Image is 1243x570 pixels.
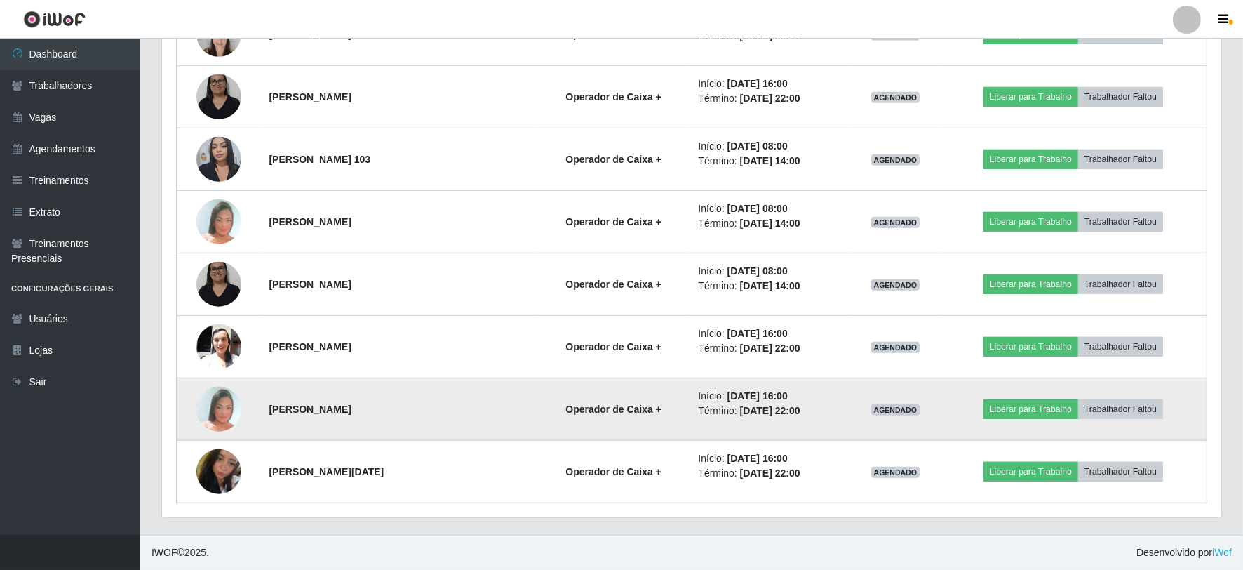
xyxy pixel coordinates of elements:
strong: [PERSON_NAME] [269,404,351,415]
li: Término: [698,154,842,168]
time: [DATE] 14:00 [740,280,800,291]
li: Término: [698,279,842,293]
time: [DATE] 14:00 [740,218,800,229]
button: Liberar para Trabalho [983,462,1078,482]
strong: Operador de Caixa + [565,279,661,290]
strong: [PERSON_NAME][DATE] [269,466,384,477]
li: Início: [698,389,842,404]
button: Liberar para Trabalho [983,274,1078,294]
time: [DATE] 22:00 [740,468,800,479]
strong: Operador de Caixa + [565,466,661,477]
button: Trabalhador Faltou [1078,274,1163,294]
time: [DATE] 16:00 [727,453,788,464]
a: iWof [1212,547,1232,558]
time: [DATE] 16:00 [727,390,788,402]
img: 1756729068412.jpeg [196,67,241,126]
li: Término: [698,216,842,231]
button: Liberar para Trabalho [983,212,1078,232]
img: 1699378278250.jpeg [196,317,241,376]
button: Liberar para Trabalho [983,87,1078,107]
li: Início: [698,326,842,341]
img: 1756729068412.jpeg [196,254,241,314]
img: 1737214491896.jpeg [196,376,241,442]
li: Início: [698,264,842,279]
strong: [PERSON_NAME] [269,216,351,227]
strong: [PERSON_NAME] [269,91,351,102]
time: [DATE] 08:00 [727,203,788,214]
li: Término: [698,404,842,418]
img: 1737905263534.jpeg [196,442,241,501]
button: Trabalhador Faltou [1078,399,1163,419]
li: Início: [698,139,842,154]
strong: Operador de Caixa + [565,91,661,102]
button: Trabalhador Faltou [1078,337,1163,357]
strong: [PERSON_NAME] 103 [269,154,370,165]
time: [DATE] 08:00 [727,140,788,152]
strong: Operador de Caixa + [565,216,661,227]
li: Início: [698,77,842,91]
li: Término: [698,466,842,481]
span: IWOF [152,547,177,558]
li: Início: [698,201,842,216]
button: Liberar para Trabalho [983,337,1078,357]
time: [DATE] 22:00 [740,93,800,104]
button: Trabalhador Faltou [1078,150,1163,169]
img: CoreUI Logo [23,11,86,28]
span: AGENDADO [871,217,920,228]
strong: [PERSON_NAME] [269,29,351,40]
time: [DATE] 14:00 [740,155,800,166]
time: [DATE] 08:00 [727,265,788,277]
strong: Operador de Caixa + [565,29,661,40]
li: Início: [698,451,842,466]
span: AGENDADO [871,92,920,103]
span: AGENDADO [871,279,920,291]
span: © 2025 . [152,545,209,560]
strong: Operador de Caixa + [565,404,661,415]
strong: [PERSON_NAME] [269,279,351,290]
span: AGENDADO [871,342,920,353]
button: Trabalhador Faltou [1078,212,1163,232]
strong: Operador de Caixa + [565,154,661,165]
button: Liberar para Trabalho [983,399,1078,419]
time: [DATE] 16:00 [727,328,788,339]
button: Trabalhador Faltou [1078,462,1163,482]
button: Trabalhador Faltou [1078,87,1163,107]
strong: Operador de Caixa + [565,341,661,352]
span: AGENDADO [871,404,920,416]
span: Desenvolvido por [1136,545,1232,560]
li: Término: [698,91,842,106]
time: [DATE] 16:00 [727,78,788,89]
button: Liberar para Trabalho [983,150,1078,169]
span: AGENDADO [871,154,920,166]
img: 1746122918003.jpeg [196,129,241,189]
time: [DATE] 22:00 [740,343,800,354]
strong: [PERSON_NAME] [269,341,351,352]
img: 1737214491896.jpeg [196,189,241,254]
span: AGENDADO [871,467,920,478]
time: [DATE] 22:00 [740,405,800,416]
li: Término: [698,341,842,356]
